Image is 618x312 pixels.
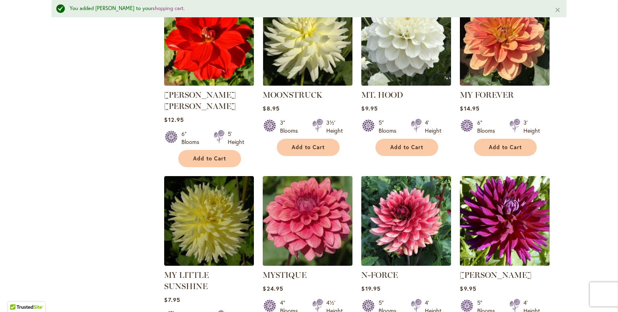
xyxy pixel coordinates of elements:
span: Add to Cart [193,155,226,162]
span: $12.95 [164,116,183,123]
div: 3" Blooms [280,119,303,135]
span: $14.95 [460,105,479,112]
a: N-FORCE [361,270,398,280]
a: MYSTIQUE [263,270,307,280]
button: Add to Cart [474,139,537,156]
a: MOLLY ANN [164,80,254,87]
a: MYSTIQUE [263,260,352,267]
iframe: Launch Accessibility Center [6,283,29,306]
img: N-FORCE [361,176,451,266]
div: 3' Height [523,119,540,135]
div: 5" Blooms [379,119,401,135]
span: $19.95 [361,285,380,292]
a: MT. HOOD [361,80,451,87]
a: N-FORCE [361,260,451,267]
button: Add to Cart [178,150,241,167]
button: Add to Cart [277,139,340,156]
a: MY FOREVER [460,80,550,87]
div: 4' Height [425,119,441,135]
span: Add to Cart [292,144,325,151]
span: Add to Cart [390,144,423,151]
span: $8.95 [263,105,279,112]
span: $7.95 [164,296,180,304]
a: [PERSON_NAME] [PERSON_NAME] [164,90,236,111]
div: 5' Height [228,130,244,146]
a: MOONSTRUCK [263,90,322,100]
a: MY LITTLE SUNSHINE [164,270,209,291]
a: MOONSTRUCK [263,80,352,87]
a: MY FOREVER [460,90,514,100]
a: MT. HOOD [361,90,403,100]
div: 3½' Height [326,119,343,135]
a: shopping cart [152,5,183,12]
div: 6" Blooms [181,130,204,146]
img: MY LITTLE SUNSHINE [164,176,254,266]
img: NADINE JESSIE [460,176,550,266]
span: $9.95 [361,105,377,112]
a: NADINE JESSIE [460,260,550,267]
img: MYSTIQUE [263,176,352,266]
div: You added [PERSON_NAME] to your . [70,5,542,12]
span: $24.95 [263,285,283,292]
button: Add to Cart [375,139,438,156]
div: 6" Blooms [477,119,500,135]
a: [PERSON_NAME] [460,270,531,280]
span: $9.95 [460,285,476,292]
span: Add to Cart [489,144,522,151]
a: MY LITTLE SUNSHINE [164,260,254,267]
